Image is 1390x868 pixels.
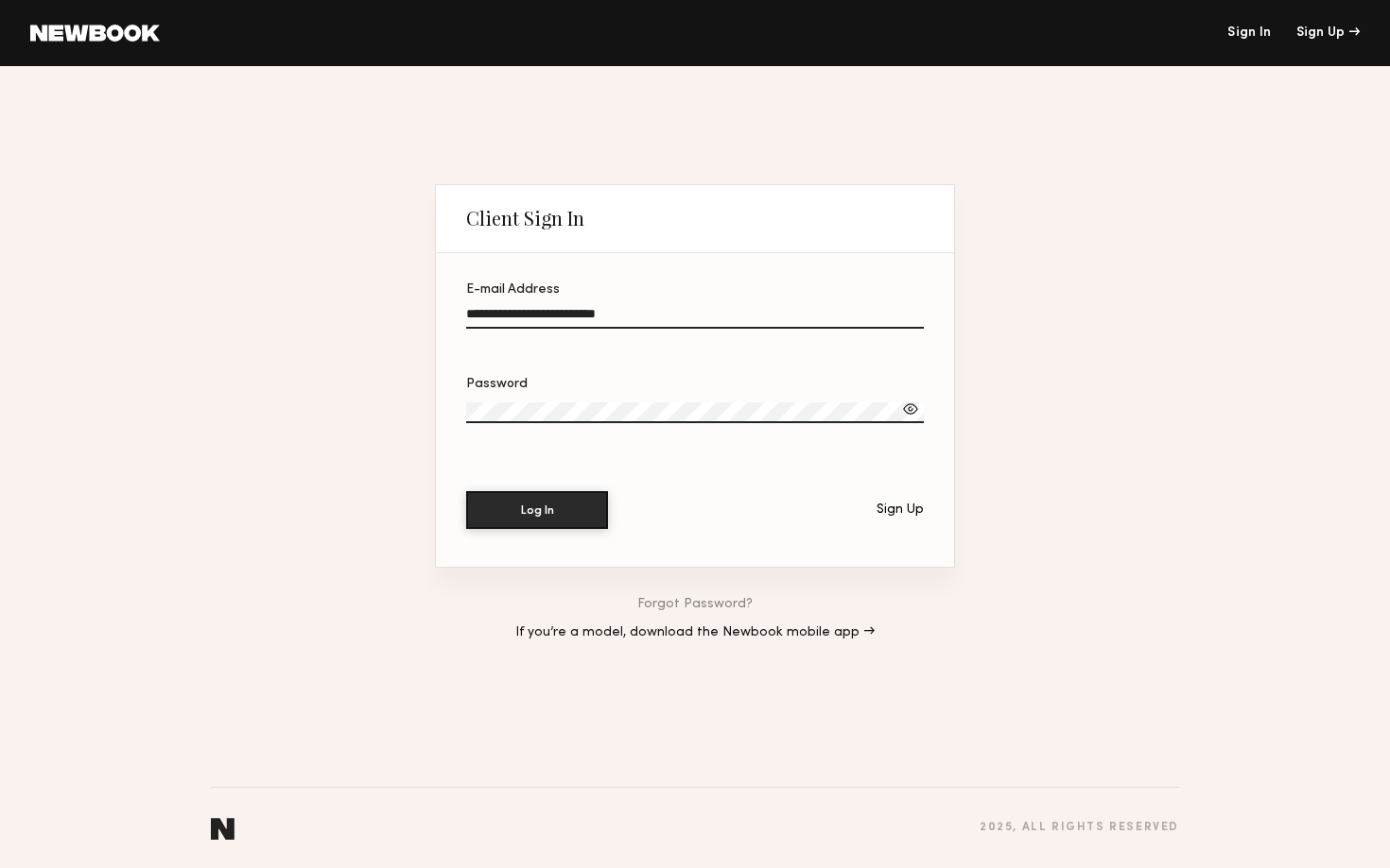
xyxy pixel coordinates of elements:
a: Sign In [1227,26,1271,40]
button: Log In [466,491,608,529]
div: Sign Up [877,503,924,517]
div: Client Sign In [466,207,584,230]
div: E-mail Address [466,283,924,297]
a: If you’re a model, download the Newbook mobile app → [515,626,875,639]
input: Password [466,402,924,423]
div: Sign Up [1296,26,1360,40]
a: Forgot Password? [637,598,753,611]
input: E-mail Address [466,307,924,329]
div: Password [466,378,924,391]
div: 2025 , all rights reserved [980,822,1179,834]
